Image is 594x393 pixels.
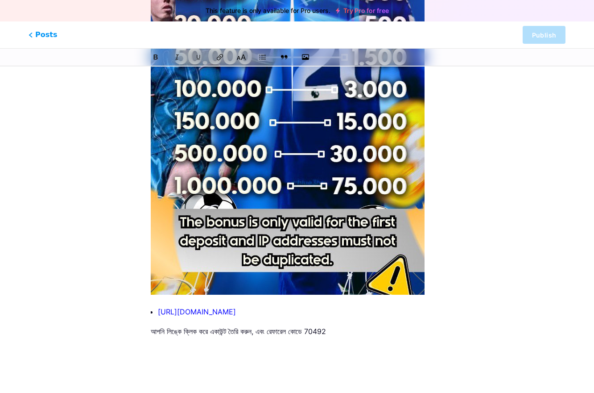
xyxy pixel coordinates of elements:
[158,307,236,316] a: [URL][DOMAIN_NAME]
[336,7,389,14] a: Try Pro for free
[523,26,565,44] button: Publish
[29,29,57,40] span: Posts
[532,31,556,39] span: Publish
[151,325,443,338] p: আপনি লিঙ্কে ক্লিক করে একাউন্ট তৈরি করুন, এবং রেফারেল কোডে 70492
[206,4,330,17] span: This feature is only available for Pro users.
